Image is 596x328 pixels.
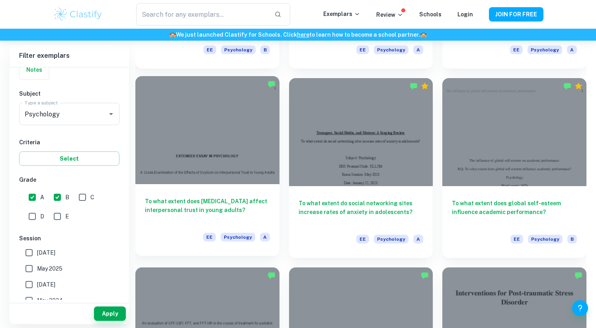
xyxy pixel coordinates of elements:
[268,271,276,279] img: Marked
[413,235,423,244] span: A
[572,300,588,316] button: Help and Feedback
[53,6,104,22] img: Clastify logo
[169,31,176,38] span: 🏫
[297,31,309,38] a: here
[40,193,44,202] span: A
[260,45,270,54] span: B
[203,45,216,54] span: EE
[10,45,129,67] h6: Filter exemplars
[145,197,270,223] h6: To what extent does [MEDICAL_DATA] affect interpersonal trust in young adults?
[510,45,523,54] span: EE
[567,235,577,244] span: B
[203,233,216,242] span: EE
[136,3,268,26] input: Search for any exemplars...
[413,45,423,54] span: A
[299,199,424,225] h6: To what extent do social networking sites increase rates of anxiety in adolescents?
[135,78,279,258] a: To what extent does [MEDICAL_DATA] affect interpersonal trust in young adults?EEPsychologyA
[65,193,69,202] span: B
[356,235,369,244] span: EE
[452,199,577,225] h6: To what extent does global self-esteem influence academic performance?
[37,248,55,257] span: [DATE]
[374,235,408,244] span: Psychology
[575,271,582,279] img: Marked
[2,30,594,39] h6: We just launched Clastify for Schools. Click to learn how to become a school partner.
[421,82,429,90] div: Premium
[221,45,256,54] span: Psychology
[419,11,442,18] a: Schools
[90,193,94,202] span: C
[268,80,276,88] img: Marked
[37,264,63,273] span: May 2025
[19,138,119,147] h6: Criteria
[37,296,63,305] span: May 2024
[37,280,55,289] span: [DATE]
[489,7,543,22] button: JOIN FOR FREE
[40,212,44,221] span: D
[260,233,270,242] span: A
[221,233,255,242] span: Psychology
[376,10,403,19] p: Review
[94,306,126,321] button: Apply
[567,45,577,54] span: A
[356,45,369,54] span: EE
[528,45,562,54] span: Psychology
[19,151,119,166] button: Select
[289,78,433,258] a: To what extent do social networking sites increase rates of anxiety in adolescents?EEPsychologyA
[374,45,408,54] span: Psychology
[323,10,360,18] p: Exemplars
[510,235,523,244] span: EE
[65,212,69,221] span: E
[106,108,117,120] button: Open
[20,60,49,79] button: Notes
[457,11,473,18] a: Login
[575,82,582,90] div: Premium
[19,89,119,98] h6: Subject
[25,99,58,106] label: Type a subject
[410,82,418,90] img: Marked
[528,235,563,244] span: Psychology
[19,234,119,243] h6: Session
[19,175,119,184] h6: Grade
[421,271,429,279] img: Marked
[420,31,427,38] span: 🏫
[442,78,586,258] a: To what extent does global self-esteem influence academic performance?EEPsychologyB
[563,82,571,90] img: Marked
